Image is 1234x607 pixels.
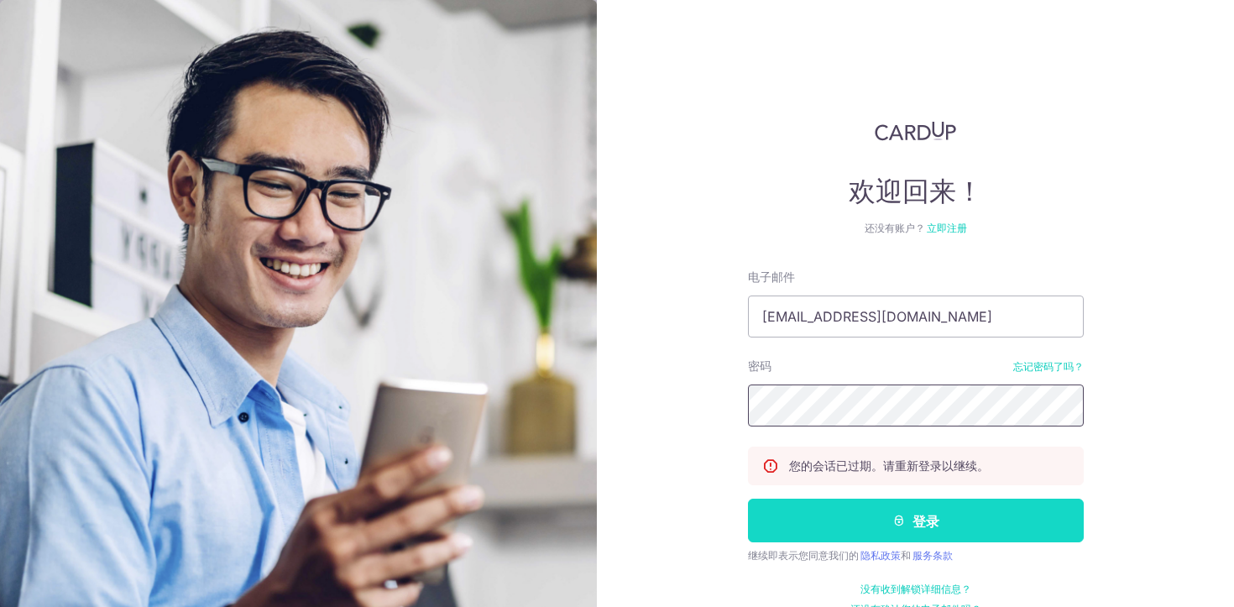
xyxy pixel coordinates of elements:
[860,549,901,562] a: 隐私政策
[748,358,771,373] font: 密码
[748,269,795,284] font: 电子邮件
[789,458,989,473] font: 您的会话已过期。请重新登录以继续。
[860,583,971,595] font: 没有收到解锁详细信息？
[865,222,925,234] font: 还没有账户？
[860,583,971,596] a: 没有收到解锁详细信息？
[927,222,967,234] a: 立即注册
[849,175,983,207] font: 欢迎回来！
[912,549,953,562] a: 服务条款
[912,513,939,530] font: 登录
[1013,360,1084,374] a: 忘记密码了吗？
[901,549,911,562] font: 和
[748,549,859,562] font: 继续即表示您同意我们的
[875,121,957,141] img: CardUp 标志
[748,499,1084,542] button: 登录
[748,296,1084,338] input: 输入您的电子邮件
